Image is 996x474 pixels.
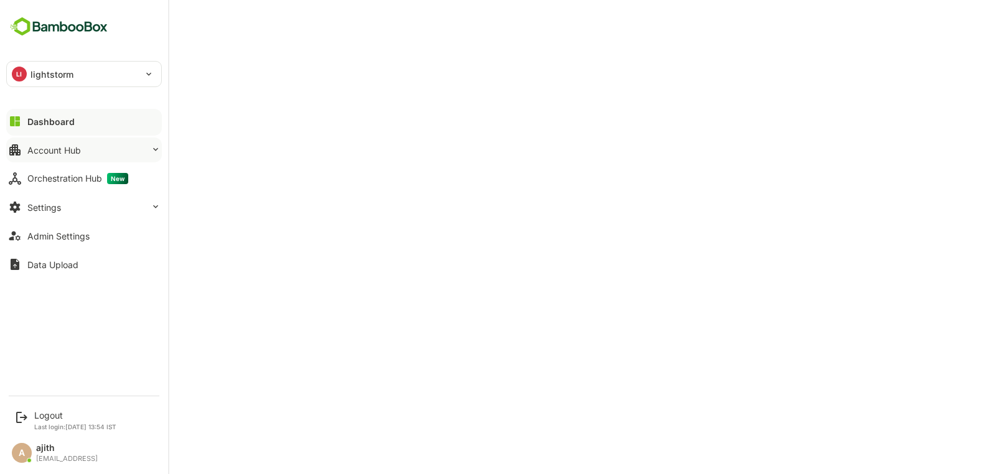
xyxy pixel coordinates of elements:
[6,109,162,134] button: Dashboard
[6,252,162,277] button: Data Upload
[7,62,161,86] div: LIlightstorm
[12,443,32,463] div: A
[6,137,162,162] button: Account Hub
[34,423,116,430] p: Last login: [DATE] 13:54 IST
[27,145,81,156] div: Account Hub
[27,173,128,184] div: Orchestration Hub
[27,116,75,127] div: Dashboard
[27,231,90,241] div: Admin Settings
[27,259,78,270] div: Data Upload
[27,202,61,213] div: Settings
[36,443,98,453] div: ajith
[12,67,27,81] div: LI
[36,455,98,463] div: [EMAIL_ADDRESS]
[6,195,162,220] button: Settings
[31,68,73,81] p: lightstorm
[107,173,128,184] span: New
[34,410,116,421] div: Logout
[6,15,111,39] img: BambooboxFullLogoMark.5f36c76dfaba33ec1ec1367b70bb1252.svg
[6,223,162,248] button: Admin Settings
[6,166,162,191] button: Orchestration HubNew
